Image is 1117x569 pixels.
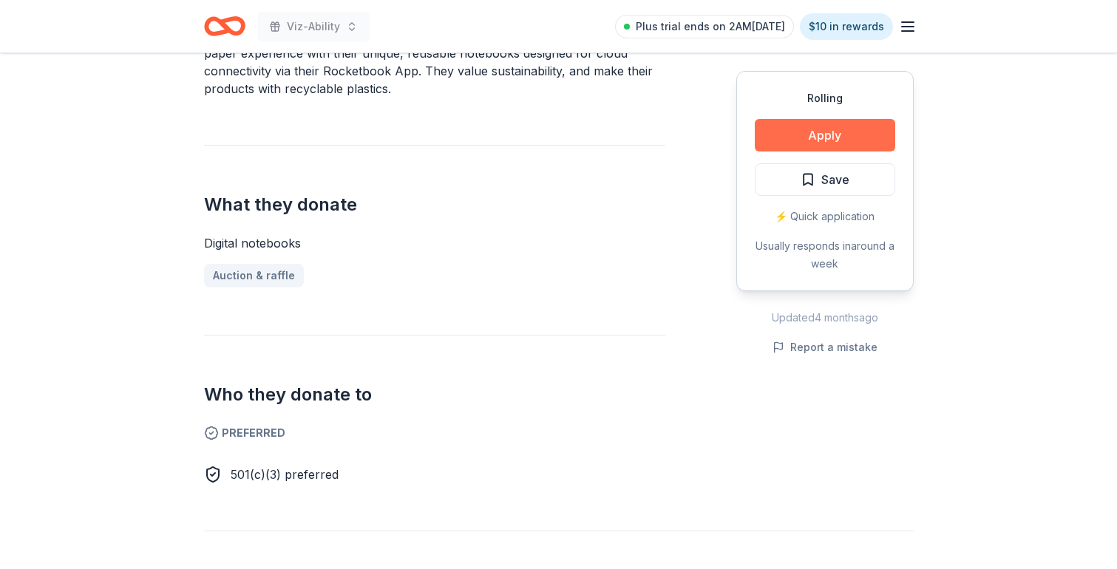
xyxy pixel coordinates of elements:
span: Plus trial ends on 2AM[DATE] [636,18,785,35]
span: 501(c)(3) preferred [231,467,339,482]
div: ⚡️ Quick application [755,208,895,225]
a: Plus trial ends on 2AM[DATE] [615,15,794,38]
button: Report a mistake [773,338,877,356]
button: Save [755,163,895,196]
a: Home [204,9,245,44]
div: Updated 4 months ago [736,309,914,327]
span: Save [821,170,849,189]
span: Preferred [204,424,665,442]
h2: What they donate [204,193,665,217]
span: Viz-Ability [287,18,340,35]
a: Auction & raffle [204,264,304,287]
button: Apply [755,119,895,151]
div: Digital notebooks [204,234,665,252]
div: Rocketbook is producing the notebooks of the future, digitizing the pen and paper experience with... [204,27,665,98]
a: $10 in rewards [800,13,893,40]
div: Rolling [755,89,895,107]
h2: Who they donate to [204,383,665,406]
button: Viz-Ability [257,12,370,41]
div: Usually responds in around a week [755,237,895,273]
